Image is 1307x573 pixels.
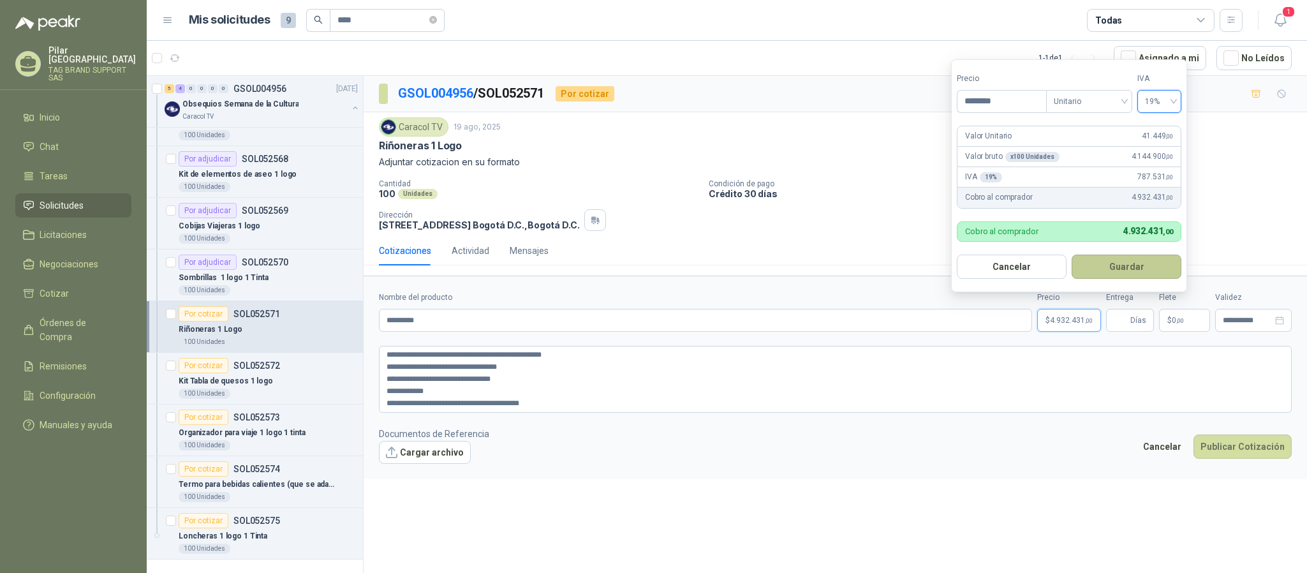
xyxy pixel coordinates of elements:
div: Cotizaciones [379,244,431,258]
div: Por cotizar [179,358,228,373]
a: Tareas [15,164,131,188]
p: Crédito 30 días [709,188,1302,199]
a: Cotizar [15,281,131,306]
label: Precio [957,73,1046,85]
div: 5 [165,84,174,93]
a: Manuales y ayuda [15,413,131,437]
span: close-circle [429,16,437,24]
a: Chat [15,135,131,159]
span: 787.531 [1137,171,1173,183]
div: 0 [186,84,196,93]
span: Tareas [40,169,68,183]
p: Kit de elementos de aseo 1 logo [179,168,297,181]
a: Por cotizarSOL052571Riñoneras 1 Logo100 Unidades [147,301,363,353]
div: Mensajes [510,244,549,258]
div: Por cotizar [179,410,228,425]
span: ,00 [1165,194,1173,201]
a: GSOL004956 [398,86,473,101]
label: Entrega [1106,292,1154,304]
div: 100 Unidades [179,440,230,450]
img: Logo peakr [15,15,80,31]
span: ,00 [1176,317,1184,324]
div: 4 [175,84,185,93]
div: 100 Unidades [179,337,230,347]
span: 41.449 [1142,130,1173,142]
a: Por adjudicarSOL052569Cobijas Viajeras 1 logo100 Unidades [147,198,363,249]
a: Órdenes de Compra [15,311,131,349]
span: Inicio [40,110,60,124]
div: Caracol TV [379,117,448,137]
label: Nombre del producto [379,292,1032,304]
p: Condición de pago [709,179,1302,188]
p: Caracol TV [182,112,214,122]
label: Flete [1159,292,1210,304]
p: GSOL004956 [233,84,286,93]
div: Todas [1095,13,1122,27]
button: No Leídos [1216,46,1292,70]
div: 19 % [980,172,1003,182]
a: 5 4 0 0 0 0 GSOL004956[DATE] Company LogoObsequios Semana de la CulturaCaracol TV [165,81,360,122]
span: 0 [1172,316,1184,324]
div: 0 [219,84,228,93]
span: Órdenes de Compra [40,316,119,344]
span: Días [1130,309,1146,331]
a: Remisiones [15,354,131,378]
span: 19% [1145,92,1174,111]
div: 100 Unidades [179,130,230,140]
p: Riñoneras 1 Logo [179,324,242,336]
label: Validez [1215,292,1292,304]
span: close-circle [429,14,437,26]
p: Organizador para viaje 1 logo 1 tinta [179,427,306,439]
div: Actividad [452,244,489,258]
p: 100 [379,188,395,199]
div: 100 Unidades [179,182,230,192]
p: SOL052569 [242,206,288,215]
span: Configuración [40,389,96,403]
span: search [314,15,323,24]
div: Por adjudicar [179,255,237,270]
a: Por cotizarSOL052573Organizador para viaje 1 logo 1 tinta100 Unidades [147,405,363,456]
span: $ [1167,316,1172,324]
p: Termo para bebidas calientes (que se adapten al espacio del carro) 1 logo [179,479,337,491]
p: SOL052571 [233,309,280,318]
button: Cancelar [957,255,1067,279]
span: Cotizar [40,286,69,301]
a: Por cotizarSOL052574Termo para bebidas calientes (que se adapten al espacio del carro) 1 logo100 ... [147,456,363,508]
span: ,00 [1165,153,1173,160]
div: 0 [208,84,218,93]
button: Cancelar [1136,435,1188,459]
a: Por adjudicarSOL052568Kit de elementos de aseo 1 logo100 Unidades [147,146,363,198]
button: Cargar archivo [379,441,471,464]
span: ,00 [1165,174,1173,181]
span: Solicitudes [40,198,84,212]
div: 100 Unidades [179,389,230,399]
p: Cobro al comprador [965,191,1032,204]
p: SOL052574 [233,465,280,473]
p: SOL052573 [233,413,280,422]
div: Por cotizar [179,306,228,322]
span: Unitario [1054,92,1125,111]
p: Valor bruto [965,151,1060,163]
a: Configuración [15,383,131,408]
span: 9 [281,13,296,28]
p: Documentos de Referencia [379,427,489,441]
a: Negociaciones [15,252,131,276]
span: 4.932.431 [1050,316,1093,324]
p: SOL052570 [242,258,288,267]
a: Por adjudicarSOL052570Sombrillas 1 logo 1 Tinta100 Unidades [147,249,363,301]
button: Publicar Cotización [1193,435,1292,459]
p: Cobijas Viajeras 1 logo [179,220,260,232]
p: [STREET_ADDRESS] Bogotá D.C. , Bogotá D.C. [379,220,579,230]
button: Asignado a mi [1114,46,1206,70]
span: 4.932.431 [1123,226,1173,236]
p: 19 ago, 2025 [454,121,501,133]
p: Kit Tabla de quesos 1 logo [179,375,273,387]
span: 1 [1281,6,1296,18]
label: Precio [1037,292,1101,304]
div: 100 Unidades [179,234,230,244]
div: 1 - 1 de 1 [1038,48,1104,68]
a: Por cotizarSOL052572Kit Tabla de quesos 1 logo100 Unidades [147,353,363,405]
a: Por cotizarSOL052575Loncheras 1 logo 1 Tinta100 Unidades [147,508,363,560]
p: SOL052568 [242,154,288,163]
span: 4.144.900 [1132,151,1173,163]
